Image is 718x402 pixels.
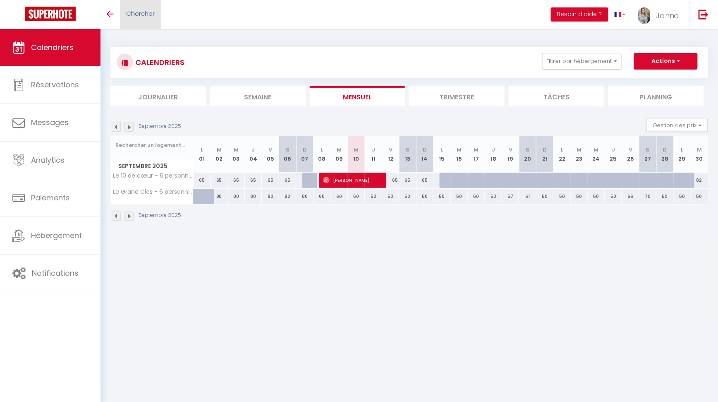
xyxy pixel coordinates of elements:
div: 50 [382,189,399,204]
span: Analytics [31,155,65,165]
th: 03 [227,136,244,173]
div: 50 [656,189,673,204]
div: 50 [348,189,365,204]
div: 50 [365,189,382,204]
li: Tâches [509,86,604,106]
th: 02 [211,136,227,173]
abbr: V [389,146,393,154]
span: Paiements [31,193,70,203]
span: Messages [31,117,69,128]
span: Chercher [126,9,155,18]
div: 50 [399,189,416,204]
div: 70 [639,189,656,204]
th: 01 [194,136,211,173]
th: 11 [365,136,382,173]
div: 66 [622,189,639,204]
div: 60 [330,189,347,204]
abbr: M [337,146,342,154]
abbr: D [423,146,427,154]
th: 12 [382,136,399,173]
th: 09 [330,136,347,173]
div: 82 [691,173,708,188]
div: 50 [674,189,691,204]
th: 26 [622,136,639,173]
th: 05 [262,136,279,173]
th: 27 [639,136,656,173]
abbr: M [474,146,479,154]
abbr: J [252,146,255,154]
button: Filtrer par hébergement [542,53,622,70]
abbr: J [612,146,615,154]
div: 50 [588,189,605,204]
img: ... [638,7,651,24]
th: 04 [245,136,262,173]
input: Rechercher un logement... [115,138,189,153]
th: 08 [314,136,330,173]
span: Septembre 2025 [111,160,193,172]
th: 30 [691,136,708,173]
abbr: S [526,146,530,154]
abbr: L [201,146,203,154]
div: 50 [536,189,553,204]
th: 23 [571,136,588,173]
div: 80 [245,189,262,204]
span: Le 10 de cœur - 6 personnes - Proche campus [112,173,195,179]
th: 22 [553,136,570,173]
abbr: L [561,146,563,154]
th: 17 [468,136,485,173]
div: 60 [314,189,330,204]
abbr: V [509,146,512,154]
th: 21 [536,136,553,173]
li: Journalier [110,86,206,106]
th: 06 [279,136,296,173]
th: 24 [588,136,605,173]
p: Septembre 2025 [139,123,181,130]
div: 57 [502,189,519,204]
button: Besoin d'aide ? [551,7,608,22]
abbr: M [594,146,599,154]
div: 65 [211,173,227,188]
abbr: D [663,146,667,154]
img: Super Booking [25,7,76,21]
abbr: S [286,146,290,154]
abbr: M [217,146,222,154]
abbr: M [234,146,239,154]
button: Actions [634,53,698,70]
span: Le Grand Clos - 6 personnes - Garage [112,189,195,195]
div: 80 [296,189,313,204]
th: 25 [605,136,622,173]
p: Septembre 2025 [139,212,181,219]
div: 65 [227,173,244,188]
span: [PERSON_NAME] [323,172,381,188]
iframe: Chat [683,365,712,396]
th: 16 [451,136,468,173]
abbr: D [303,146,307,154]
div: 50 [571,189,588,204]
div: 50 [691,189,708,204]
div: 50 [605,189,622,204]
li: Trimestre [409,86,505,106]
span: Calendriers [31,42,74,53]
abbr: S [646,146,650,154]
th: 14 [416,136,433,173]
th: 19 [502,136,519,173]
li: Mensuel [310,86,405,106]
span: Notifications [32,268,79,278]
abbr: V [629,146,632,154]
span: Janna [656,10,680,21]
abbr: J [372,146,375,154]
div: 65 [245,173,262,188]
abbr: D [543,146,547,154]
abbr: V [269,146,273,154]
th: 20 [519,136,536,173]
div: 50 [485,189,502,204]
abbr: L [681,146,683,154]
div: 65 [399,173,416,188]
abbr: L [321,146,323,154]
div: 50 [416,189,433,204]
abbr: J [492,146,495,154]
abbr: L [441,146,443,154]
th: 28 [656,136,673,173]
div: 50 [451,189,468,204]
div: 80 [262,189,279,204]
